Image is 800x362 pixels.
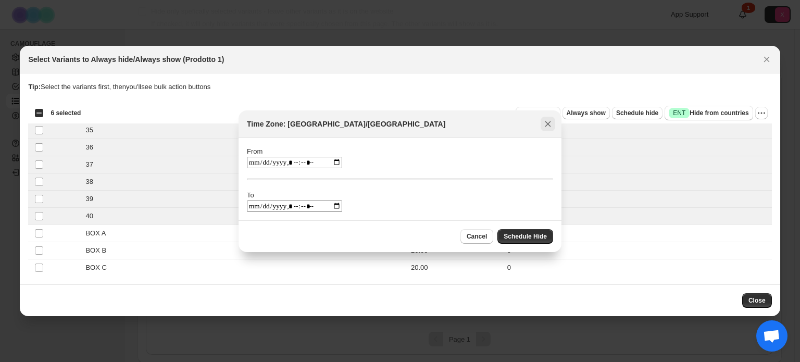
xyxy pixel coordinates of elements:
[247,119,445,129] h2: Time Zone: [GEOGRAPHIC_DATA]/[GEOGRAPHIC_DATA]
[516,107,560,119] button: Always hide
[504,225,772,242] td: 0
[85,159,98,170] span: 37
[408,259,504,277] td: 20.00
[759,52,774,67] button: Close
[665,106,753,120] button: SuccessENTHide from countries
[673,109,685,117] span: ENT
[520,109,556,117] span: Always hide
[51,109,81,117] span: 6 selected
[85,263,112,273] span: BOX C
[504,173,772,191] td: 0
[504,242,772,259] td: 0
[567,109,606,117] span: Always show
[562,107,610,119] button: Always show
[28,82,771,92] p: Select the variants first, then you'll see bulk action buttons
[460,229,493,244] button: Cancel
[504,122,772,139] td: 0
[28,83,41,91] strong: Tip:
[85,194,98,204] span: 39
[504,259,772,277] td: 0
[541,117,555,131] button: Close
[504,232,547,241] span: Schedule Hide
[504,208,772,225] td: 0
[85,228,111,239] span: BOX A
[497,229,553,244] button: Schedule Hide
[669,108,748,118] span: Hide from countries
[85,211,98,221] span: 40
[748,296,766,305] span: Close
[742,293,772,308] button: Close
[755,107,768,119] button: More actions
[467,232,487,241] span: Cancel
[756,320,787,352] div: Aprire la chat
[85,142,98,153] span: 36
[85,177,98,187] span: 38
[616,109,658,117] span: Schedule hide
[247,191,254,199] label: To
[504,156,772,173] td: 0
[85,245,112,256] span: BOX B
[504,139,772,156] td: 0
[612,107,662,119] button: Schedule hide
[85,125,98,135] span: 35
[247,147,262,155] label: From
[504,191,772,208] td: 0
[28,54,224,65] h2: Select Variants to Always hide/Always show (Prodotto 1)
